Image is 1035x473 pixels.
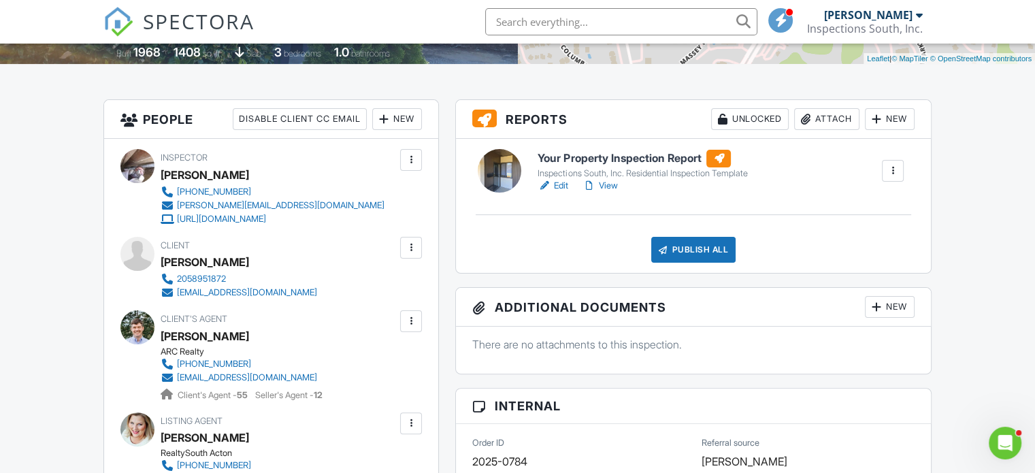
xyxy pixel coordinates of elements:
[161,427,249,448] a: [PERSON_NAME]
[246,48,261,59] span: slab
[161,152,208,163] span: Inspector
[203,48,222,59] span: sq. ft.
[284,48,321,59] span: bedrooms
[143,7,254,35] span: SPECTORA
[161,185,384,199] a: [PHONE_NUMBER]
[161,286,317,299] a: [EMAIL_ADDRESS][DOMAIN_NAME]
[891,54,928,63] a: © MapTiler
[161,416,223,426] span: Listing Agent
[456,389,931,424] h3: Internal
[161,252,249,272] div: [PERSON_NAME]
[651,237,736,263] div: Publish All
[702,437,759,449] label: Referral source
[538,168,747,179] div: Inspections South, Inc. Residential Inspection Template
[177,186,251,197] div: [PHONE_NUMBER]
[472,337,915,352] p: There are no attachments to this inspection.
[161,212,384,226] a: [URL][DOMAIN_NAME]
[807,22,923,35] div: Inspections South, Inc.
[161,199,384,212] a: [PERSON_NAME][EMAIL_ADDRESS][DOMAIN_NAME]
[274,45,282,59] div: 3
[161,326,249,346] a: [PERSON_NAME]
[161,459,317,472] a: [PHONE_NUMBER]
[177,214,266,225] div: [URL][DOMAIN_NAME]
[372,108,422,130] div: New
[161,448,328,459] div: RealtySouth Acton
[161,346,328,357] div: ARC Realty
[177,274,226,284] div: 2058951872
[177,200,384,211] div: [PERSON_NAME][EMAIL_ADDRESS][DOMAIN_NAME]
[161,371,317,385] a: [EMAIL_ADDRESS][DOMAIN_NAME]
[794,108,859,130] div: Attach
[824,8,913,22] div: [PERSON_NAME]
[456,100,931,139] h3: Reports
[538,179,568,193] a: Edit
[237,390,248,400] strong: 55
[472,437,504,449] label: Order ID
[582,179,617,193] a: View
[351,48,390,59] span: bathrooms
[161,240,190,250] span: Client
[177,359,251,370] div: [PHONE_NUMBER]
[865,296,915,318] div: New
[233,108,367,130] div: Disable Client CC Email
[161,357,317,371] a: [PHONE_NUMBER]
[161,165,249,185] div: [PERSON_NAME]
[711,108,789,130] div: Unlocked
[161,272,317,286] a: 2058951872
[864,53,1035,65] div: |
[867,54,889,63] a: Leaflet
[334,45,349,59] div: 1.0
[314,390,323,400] strong: 12
[177,372,317,383] div: [EMAIL_ADDRESS][DOMAIN_NAME]
[456,288,931,327] h3: Additional Documents
[116,48,131,59] span: Built
[538,150,747,167] h6: Your Property Inspection Report
[133,45,161,59] div: 1968
[103,7,133,37] img: The Best Home Inspection Software - Spectora
[174,45,201,59] div: 1408
[989,427,1021,459] iframe: Intercom live chat
[104,100,438,139] h3: People
[485,8,757,35] input: Search everything...
[865,108,915,130] div: New
[177,287,317,298] div: [EMAIL_ADDRESS][DOMAIN_NAME]
[161,314,227,324] span: Client's Agent
[538,150,747,180] a: Your Property Inspection Report Inspections South, Inc. Residential Inspection Template
[178,390,250,400] span: Client's Agent -
[255,390,323,400] span: Seller's Agent -
[930,54,1032,63] a: © OpenStreetMap contributors
[103,18,254,47] a: SPECTORA
[177,460,251,471] div: [PHONE_NUMBER]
